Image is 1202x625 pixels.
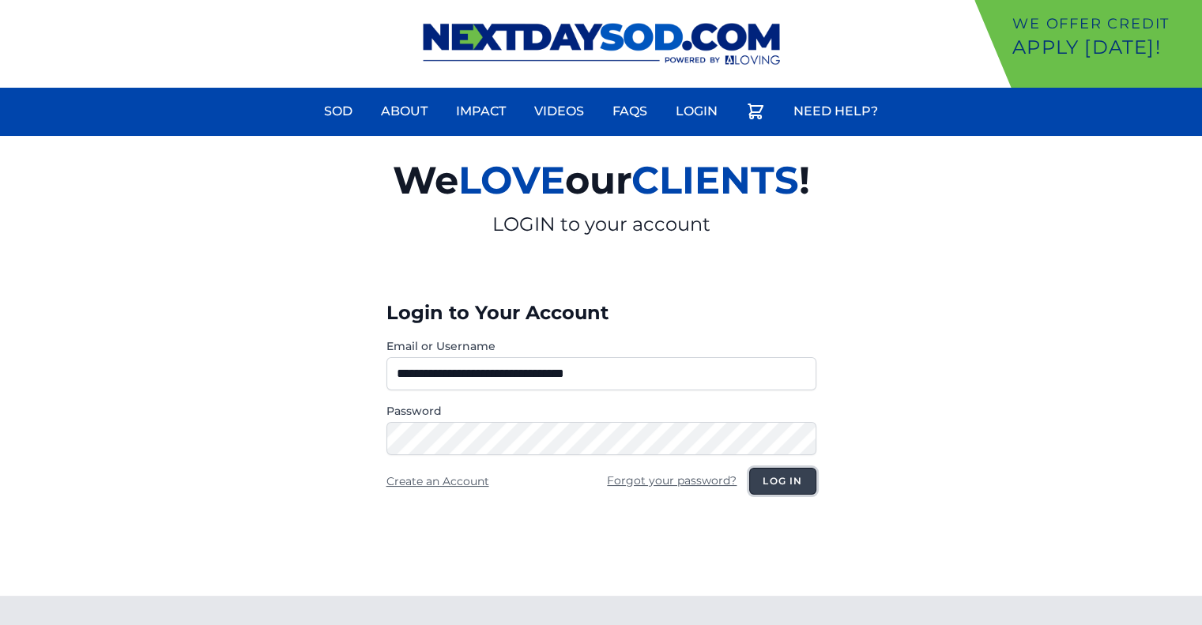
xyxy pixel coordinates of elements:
label: Email or Username [386,338,816,354]
a: Videos [525,92,593,130]
a: Forgot your password? [607,473,737,488]
span: LOVE [458,157,565,203]
span: CLIENTS [631,157,799,203]
h2: We our ! [209,149,993,212]
a: Login [666,92,727,130]
a: Create an Account [386,474,489,488]
p: LOGIN to your account [209,212,993,237]
h3: Login to Your Account [386,300,816,326]
a: Impact [447,92,515,130]
button: Log in [749,468,816,495]
a: FAQs [603,92,657,130]
a: About [371,92,437,130]
p: Apply [DATE]! [1012,35,1196,60]
label: Password [386,403,816,419]
a: Sod [315,92,362,130]
p: We offer Credit [1012,13,1196,35]
a: Need Help? [784,92,887,130]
